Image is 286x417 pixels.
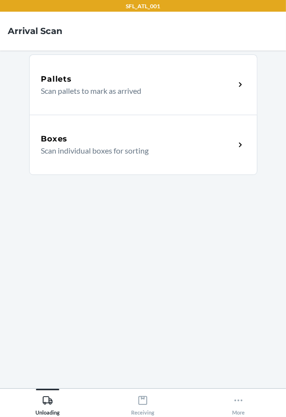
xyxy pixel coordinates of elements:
h5: Boxes [41,133,68,145]
p: Scan individual boxes for sorting [41,145,227,156]
button: More [191,389,286,416]
p: SFL_ATL_001 [126,2,160,11]
div: More [232,391,245,416]
p: Scan pallets to mark as arrived [41,85,227,97]
a: BoxesScan individual boxes for sorting [29,115,257,175]
h5: Pallets [41,73,72,85]
div: Unloading [35,391,60,416]
a: PalletsScan pallets to mark as arrived [29,54,257,115]
h4: Arrival Scan [8,25,62,37]
button: Receiving [95,389,190,416]
div: Receiving [131,391,154,416]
